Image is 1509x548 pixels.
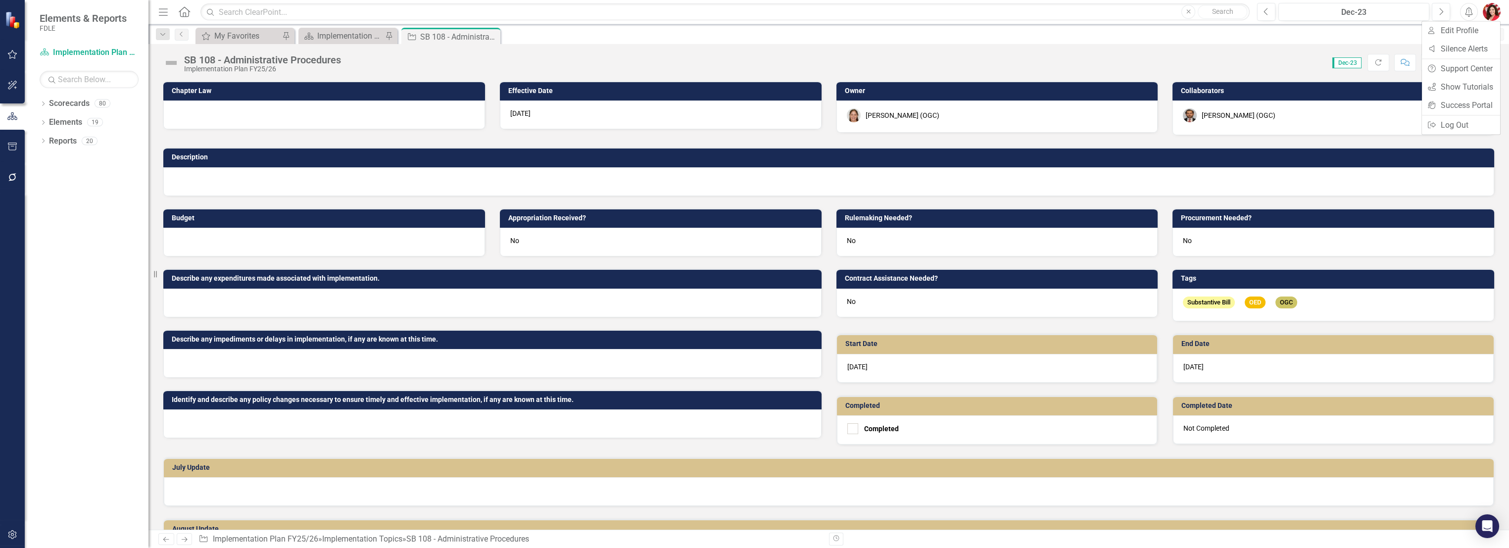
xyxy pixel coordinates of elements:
[184,65,341,73] div: Implementation Plan FY25/26
[172,464,1489,471] h3: July Update
[1183,297,1235,309] span: Substantive Bill
[172,336,817,343] h3: Describe any impediments or delays in implementation, if any are known at this time.
[866,110,939,120] div: [PERSON_NAME] (OGC)
[508,214,817,222] h3: Appropriation Received?
[163,55,179,71] img: Not Defined
[198,534,821,545] div: » »
[40,71,139,88] input: Search Below...
[184,54,341,65] div: SB 108 - Administrative Procedures
[95,100,110,108] div: 80
[40,12,127,24] span: Elements & Reports
[49,117,82,128] a: Elements
[845,87,1153,95] h3: Owner
[847,108,861,122] img: Kate Holmes
[1332,57,1362,68] span: Dec-23
[1181,214,1489,222] h3: Procurement Needed?
[845,402,1153,409] h3: Completed
[845,275,1153,282] h3: Contract Assistance Needed?
[1422,96,1500,114] a: Success Portal
[845,214,1153,222] h3: Rulemaking Needed?
[172,525,1489,533] h3: August Update
[508,87,817,95] h3: Effective Date
[172,275,817,282] h3: Describe any expenditures made associated with implementation.
[213,534,318,544] a: Implementation Plan FY25/26
[1183,363,1204,371] span: [DATE]
[845,340,1153,348] h3: Start Date
[1212,7,1233,15] span: Search
[172,214,480,222] h3: Budget
[301,30,383,42] a: Implementation Plan FY25/26
[82,137,97,145] div: 20
[1282,6,1426,18] div: Dec-23
[5,11,23,29] img: ClearPoint Strategy
[214,30,280,42] div: My Favorites
[1181,402,1489,409] h3: Completed Date
[198,30,280,42] a: My Favorites
[1202,110,1275,120] div: [PERSON_NAME] (OGC)
[1183,237,1192,245] span: No
[40,47,139,58] a: Implementation Plan FY25/26
[200,3,1250,21] input: Search ClearPoint...
[172,87,480,95] h3: Chapter Law
[510,237,519,245] span: No
[847,363,868,371] span: [DATE]
[322,534,402,544] a: Implementation Topics
[172,396,817,403] h3: Identify and describe any policy changes necessary to ensure timely and effective implementation,...
[172,153,1489,161] h3: Description
[510,109,531,117] span: [DATE]
[1475,514,1499,538] div: Open Intercom Messenger
[1422,78,1500,96] a: Show Tutorials
[49,98,90,109] a: Scorecards
[1422,59,1500,78] a: Support Center
[406,534,529,544] div: SB 108 - Administrative Procedures
[1245,297,1266,309] span: OED
[1181,87,1489,95] h3: Collaborators
[40,24,127,32] small: FDLE
[1181,275,1489,282] h3: Tags
[1173,415,1494,444] div: Not Completed
[1278,3,1429,21] button: Dec-23
[1181,340,1489,348] h3: End Date
[317,30,383,42] div: Implementation Plan FY25/26
[1275,297,1297,309] span: OGC
[847,298,856,305] span: No
[1422,116,1500,134] a: Log Out
[1198,5,1247,19] button: Search
[49,136,77,147] a: Reports
[420,31,498,43] div: SB 108 - Administrative Procedures
[87,118,103,127] div: 19
[1422,21,1500,40] a: Edit Profile
[847,237,856,245] span: No
[1483,3,1501,21] img: Caitlin Dawkins
[1422,40,1500,58] a: Silence Alerts
[1183,108,1197,122] img: Jeff Dambly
